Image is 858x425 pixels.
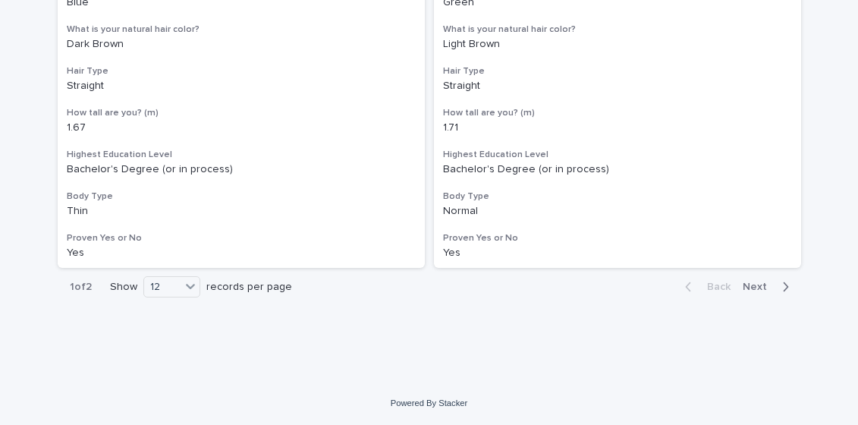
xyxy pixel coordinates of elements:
[391,398,467,408] a: Powered By Stacker
[67,107,416,119] h3: How tall are you? (m)
[67,190,416,203] h3: Body Type
[443,121,792,134] p: 1.71
[673,280,737,294] button: Back
[144,279,181,295] div: 12
[443,190,792,203] h3: Body Type
[58,269,104,306] p: 1 of 2
[443,205,792,218] p: Normal
[67,163,416,176] p: Bachelor's Degree (or in process)
[443,38,792,51] p: Light Brown
[443,149,792,161] h3: Highest Education Level
[743,282,776,292] span: Next
[67,38,416,51] p: Dark Brown
[67,80,416,93] p: Straight
[67,232,416,244] h3: Proven Yes or No
[67,247,416,260] p: Yes
[443,232,792,244] h3: Proven Yes or No
[443,163,792,176] p: Bachelor's Degree (or in process)
[443,65,792,77] h3: Hair Type
[443,247,792,260] p: Yes
[206,281,292,294] p: records per page
[737,280,801,294] button: Next
[443,80,792,93] p: Straight
[67,65,416,77] h3: Hair Type
[698,282,731,292] span: Back
[67,205,416,218] p: Thin
[67,121,416,134] p: 1.67
[110,281,137,294] p: Show
[67,24,416,36] h3: What is your natural hair color?
[67,149,416,161] h3: Highest Education Level
[443,24,792,36] h3: What is your natural hair color?
[443,107,792,119] h3: How tall are you? (m)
